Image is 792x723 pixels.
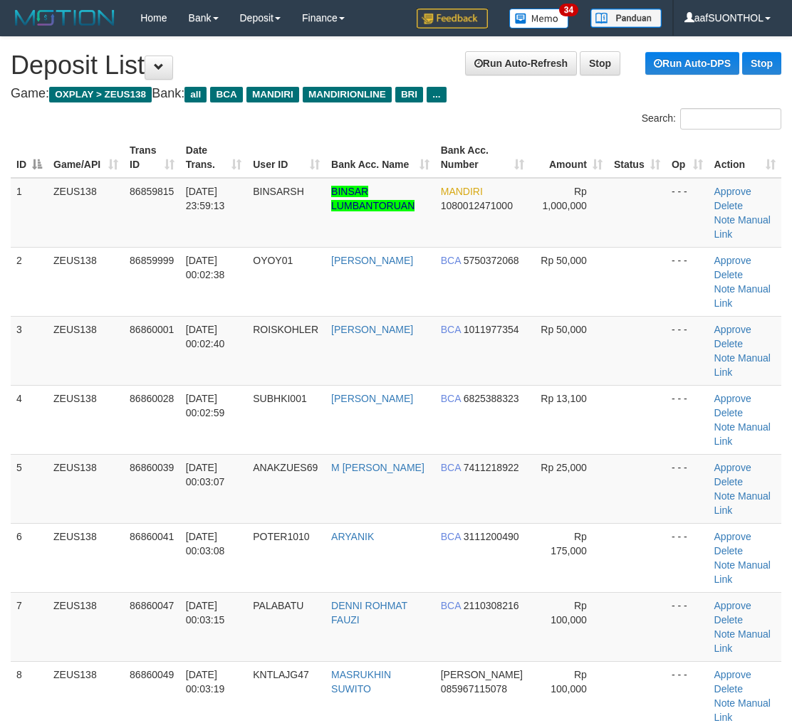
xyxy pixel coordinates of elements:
[714,352,771,378] a: Manual Link
[666,178,709,248] td: - - -
[441,393,461,404] span: BCA
[48,454,124,523] td: ZEUS138
[742,52,781,75] a: Stop
[253,255,293,266] span: OYOY01
[714,214,736,226] a: Note
[186,393,225,418] span: [DATE] 00:02:59
[714,614,743,626] a: Delete
[180,137,247,178] th: Date Trans.: activate to sort column ascending
[11,87,781,101] h4: Game: Bank:
[541,255,587,266] span: Rp 50,000
[11,247,48,316] td: 2
[186,462,225,487] span: [DATE] 00:03:07
[11,51,781,80] h1: Deposit List
[441,324,461,335] span: BCA
[441,683,507,695] span: Copy 085967115078 to clipboard
[331,393,413,404] a: [PERSON_NAME]
[130,393,174,404] span: 86860028
[253,531,309,542] span: POTER1010
[441,669,523,680] span: [PERSON_NAME]
[714,338,743,349] a: Delete
[11,7,119,28] img: MOTION_logo.png
[551,531,587,556] span: Rp 175,000
[11,385,48,454] td: 4
[680,108,781,130] input: Search:
[130,255,174,266] span: 86859999
[246,87,299,102] span: MANDIRI
[441,600,461,611] span: BCA
[130,186,174,197] span: 86859815
[464,600,519,611] span: Copy 2110308216 to clipboard
[714,559,771,585] a: Manual Link
[714,669,751,680] a: Approve
[714,628,771,654] a: Manual Link
[130,669,174,680] span: 86860049
[714,214,771,240] a: Manual Link
[666,592,709,661] td: - - -
[666,454,709,523] td: - - -
[714,683,743,695] a: Delete
[645,52,739,75] a: Run Auto-DPS
[714,255,751,266] a: Approve
[714,200,743,211] a: Delete
[331,255,413,266] a: [PERSON_NAME]
[441,186,483,197] span: MANDIRI
[331,600,407,626] a: DENNI ROHMAT FAUZI
[714,393,751,404] a: Approve
[186,324,225,349] span: [DATE] 00:02:40
[530,137,608,178] th: Amount: activate to sort column ascending
[253,462,318,473] span: ANAKZUES69
[714,559,736,571] a: Note
[464,531,519,542] span: Copy 3111200490 to clipboard
[541,462,587,473] span: Rp 25,000
[186,600,225,626] span: [DATE] 00:03:15
[49,87,152,102] span: OXPLAY > ZEUS138
[11,137,48,178] th: ID: activate to sort column descending
[714,531,751,542] a: Approve
[714,697,736,709] a: Note
[48,592,124,661] td: ZEUS138
[543,186,587,211] span: Rp 1,000,000
[441,255,461,266] span: BCA
[303,87,392,102] span: MANDIRIONLINE
[580,51,620,75] a: Stop
[441,200,513,211] span: Copy 1080012471000 to clipboard
[417,9,488,28] img: Feedback.jpg
[130,531,174,542] span: 86860041
[714,462,751,473] a: Approve
[253,669,309,680] span: KNTLAJG47
[186,186,225,211] span: [DATE] 23:59:13
[441,462,461,473] span: BCA
[714,545,743,556] a: Delete
[253,324,318,335] span: ROISKOHLER
[714,628,736,640] a: Note
[11,592,48,661] td: 7
[210,87,242,102] span: BCA
[124,137,180,178] th: Trans ID: activate to sort column ascending
[11,178,48,248] td: 1
[331,669,391,695] a: MASRUKHIN SUWITO
[48,137,124,178] th: Game/API: activate to sort column ascending
[253,600,303,611] span: PALABATU
[666,523,709,592] td: - - -
[608,137,666,178] th: Status: activate to sort column ascending
[714,283,771,309] a: Manual Link
[465,51,577,75] a: Run Auto-Refresh
[253,393,306,404] span: SUBHKI001
[714,269,743,280] a: Delete
[247,137,325,178] th: User ID: activate to sort column ascending
[541,324,587,335] span: Rp 50,000
[666,385,709,454] td: - - -
[714,697,771,723] a: Manual Link
[666,137,709,178] th: Op: activate to sort column ascending
[130,462,174,473] span: 86860039
[709,137,781,178] th: Action: activate to sort column ascending
[331,324,413,335] a: [PERSON_NAME]
[714,421,736,433] a: Note
[11,316,48,385] td: 3
[48,523,124,592] td: ZEUS138
[186,669,225,695] span: [DATE] 00:03:19
[464,324,519,335] span: Copy 1011977354 to clipboard
[714,407,743,418] a: Delete
[559,4,578,16] span: 34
